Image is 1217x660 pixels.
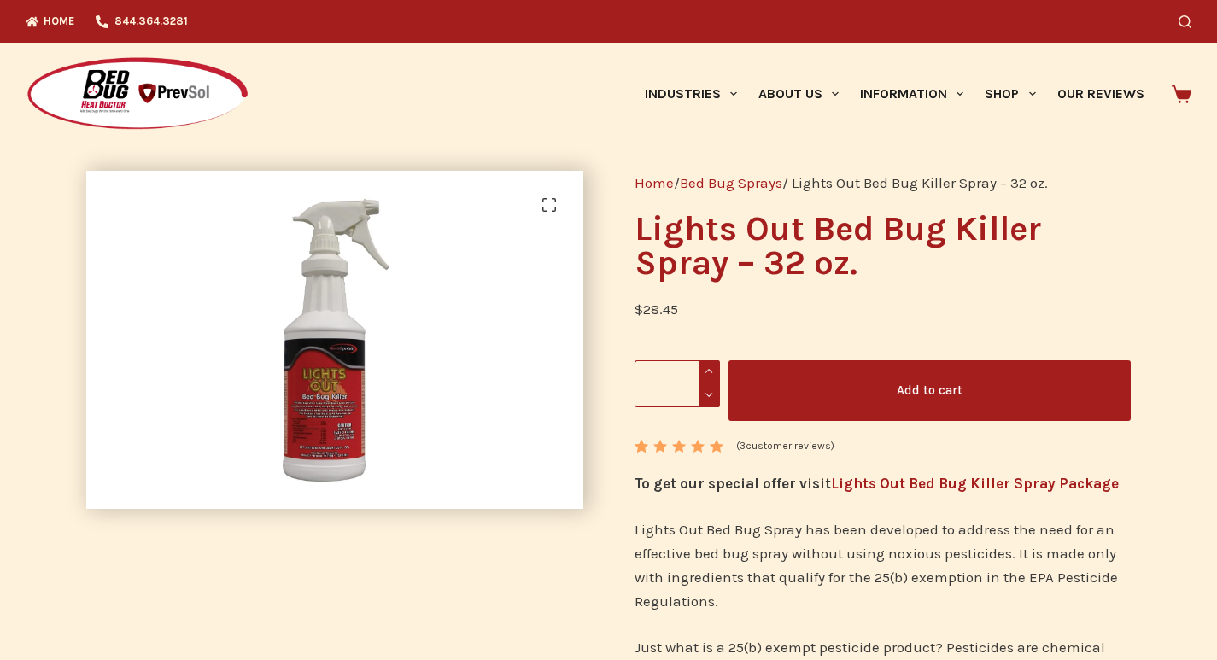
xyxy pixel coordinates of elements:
a: Shop [974,43,1046,145]
a: Lights Out Bed Bug Killer Spray Package [831,475,1119,492]
a: Information [850,43,974,145]
span: Rated out of 5 based on customer ratings [635,440,726,544]
span: 3 [740,440,746,452]
strong: To get our special offer visit [635,475,1119,492]
h1: Lights Out Bed Bug Killer Spray – 32 oz. [635,212,1131,280]
a: View full-screen image gallery [532,188,566,222]
a: Home [635,174,674,191]
span: $ [635,301,643,318]
button: Search [1179,15,1191,28]
a: About Us [747,43,849,145]
div: Rated 5.00 out of 5 [635,440,726,453]
a: (3customer reviews) [736,438,834,455]
a: Our Reviews [1046,43,1155,145]
img: Prevsol/Bed Bug Heat Doctor [26,56,249,132]
button: Add to cart [728,360,1131,421]
input: Product quantity [635,360,720,407]
a: Lights Out Bed Bug Killer Spray - 32 oz. [86,330,582,347]
bdi: 28.45 [635,301,678,318]
img: Lights Out Bed Bug Killer Spray - 32 oz. [86,171,582,509]
a: Industries [634,43,747,145]
nav: Primary [634,43,1155,145]
p: Lights Out Bed Bug Spray has been developed to address the need for an effective bed bug spray wi... [635,517,1131,613]
span: 3 [635,440,647,466]
a: Bed Bug Sprays [680,174,782,191]
nav: Breadcrumb [635,171,1131,195]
